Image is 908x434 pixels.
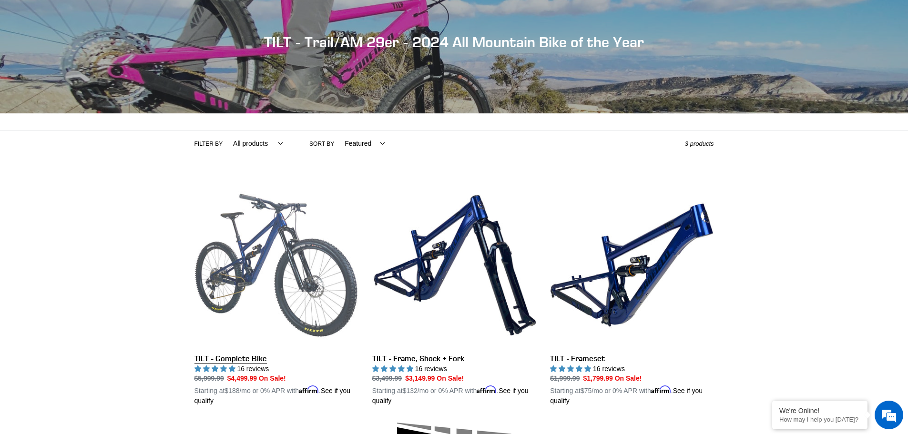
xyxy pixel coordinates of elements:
div: Chat with us now [64,53,174,66]
label: Filter by [194,140,223,148]
p: How may I help you today? [779,416,860,423]
span: We're online! [55,120,132,216]
label: Sort by [309,140,334,148]
textarea: Type your message and hit 'Enter' [5,260,182,293]
div: Minimize live chat window [156,5,179,28]
span: TILT - Trail/AM 29er - 2024 All Mountain Bike of the Year [264,33,644,50]
img: d_696896380_company_1647369064580_696896380 [31,48,54,71]
div: Navigation go back [10,52,25,67]
span: 3 products [685,140,714,147]
div: We're Online! [779,407,860,414]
